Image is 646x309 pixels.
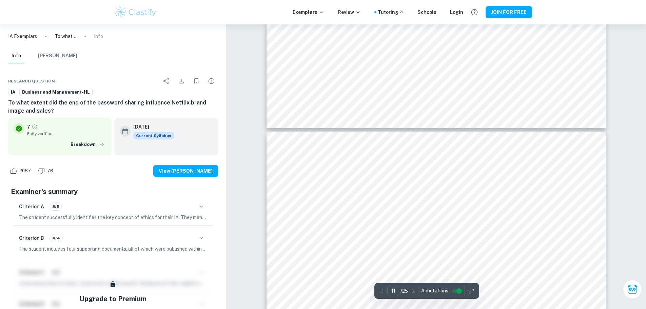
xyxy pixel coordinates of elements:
p: Info [94,33,103,40]
img: Clastify logo [114,5,157,19]
span: Research question [8,78,55,84]
span: Current Syllabus [133,132,174,139]
a: Schools [417,8,436,16]
p: The student successfully identifies the key concept of ethics for their IA. They mention this key... [19,214,207,221]
p: Review [338,8,361,16]
button: [PERSON_NAME] [38,49,77,63]
span: 4/4 [50,235,62,241]
h5: Examiner's summary [11,187,215,197]
button: Help and Feedback [469,6,480,18]
button: Info [8,49,24,63]
a: IA [8,88,18,96]
h5: Upgrade to Premium [79,294,146,304]
button: Breakdown [69,139,106,150]
span: 76 [43,168,57,174]
a: IA Exemplars [8,33,37,40]
div: Bookmark [190,74,203,88]
h6: Criterion A [19,203,44,210]
button: Ask Clai [623,280,642,299]
button: JOIN FOR FREE [486,6,532,18]
div: Download [175,74,188,88]
span: Annotations [421,287,448,294]
span: Business and Management-HL [20,89,92,96]
span: IA [8,89,18,96]
div: This exemplar is based on the current syllabus. Feel free to refer to it for inspiration/ideas wh... [133,132,174,139]
h6: To what extent did the end of the password sharing influence Netflix brand image and sales? [8,99,218,115]
a: Business and Management-HL [19,88,93,96]
a: Tutoring [378,8,404,16]
div: Share [160,74,173,88]
p: Exemplars [293,8,324,16]
h6: Criterion B [19,234,44,242]
div: Dislike [36,166,57,176]
span: 5/5 [50,204,62,210]
span: Fully verified [27,131,106,137]
p: To what extent did the end of the password sharing influence Netflix brand image and sales? [55,33,76,40]
a: Grade fully verified [32,124,38,130]
button: View [PERSON_NAME] [153,165,218,177]
p: The student includes four supporting documents, all of which were published within a maximum of t... [19,245,207,253]
h6: [DATE] [133,123,169,131]
a: Login [450,8,463,16]
span: 2087 [16,168,35,174]
div: Report issue [204,74,218,88]
div: Like [8,166,35,176]
p: 7 [27,123,30,131]
p: / 25 [400,287,408,295]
